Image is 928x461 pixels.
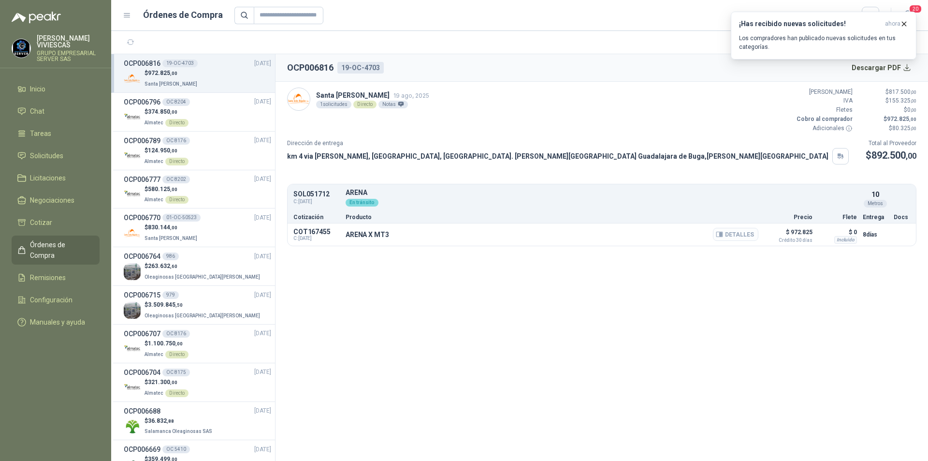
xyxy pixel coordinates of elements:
a: Solicitudes [12,147,100,165]
span: Crédito 30 días [764,238,812,243]
a: OCP00677001-OC-50523[DATE] Company Logo$830.144,00Santa [PERSON_NAME] [124,212,271,243]
span: ahora [885,20,900,28]
a: Inicio [12,80,100,98]
img: Company Logo [124,224,141,241]
p: [PERSON_NAME] VIVIESCAS [37,35,100,48]
span: ,88 [167,418,174,424]
h3: OCP006764 [124,251,160,262]
span: Almatec [145,159,163,164]
span: Órdenes de Compra [30,239,90,261]
a: Configuración [12,291,100,309]
p: $ [145,107,188,117]
span: ,00 [175,341,183,346]
p: IVA [795,96,853,105]
p: Fletes [795,105,853,115]
span: Almatec [145,352,163,357]
span: 892.500 [871,149,916,161]
span: [DATE] [254,368,271,377]
span: Solicitudes [30,150,63,161]
span: 817.500 [889,89,916,95]
p: Los compradores han publicado nuevas solicitudes en tus categorías. [739,34,908,51]
div: Directo [165,389,188,397]
a: Licitaciones [12,169,100,187]
span: 972.825 [148,70,177,76]
img: Logo peakr [12,12,61,23]
img: Company Logo [124,418,141,435]
div: Directo [165,196,188,204]
img: Company Logo [12,39,30,58]
a: OCP00681619-OC-4703[DATE] Company Logo$972.825,00Santa [PERSON_NAME] [124,58,271,89]
p: $ 972.825 [764,226,812,243]
span: Licitaciones [30,173,66,183]
p: Total al Proveedor [866,139,916,148]
span: Cotizar [30,217,52,228]
a: Negociaciones [12,191,100,209]
span: 19 ago, 2025 [393,92,429,99]
div: 979 [162,291,179,299]
p: Santa [PERSON_NAME] [316,90,429,101]
p: $ [858,88,916,97]
p: COT167455 [293,228,340,236]
div: En tránsito [346,199,378,207]
span: ,00 [170,187,177,192]
div: 19-OC-4703 [337,62,384,74]
img: Company Logo [124,186,141,203]
span: C: [DATE] [293,198,340,206]
h3: OCP006688 [124,406,160,416]
span: Remisiones [30,272,66,283]
p: SOL051712 [293,191,340,198]
span: [DATE] [254,329,271,338]
p: $ [145,69,199,78]
img: Company Logo [288,88,310,110]
p: $ [866,148,916,163]
span: ,00 [911,89,916,95]
p: $ [145,416,214,426]
p: $ [145,185,188,194]
p: Precio [764,214,812,220]
p: ARENA X MT3 [346,231,389,238]
span: [DATE] [254,252,271,261]
span: Configuración [30,295,72,305]
span: Inicio [30,84,45,94]
p: ARENA [346,189,857,196]
span: 36.832 [148,417,174,424]
p: $ [858,115,916,124]
img: Company Logo [124,263,141,280]
p: $ [145,262,262,271]
span: ,60 [170,264,177,269]
h3: OCP006715 [124,290,160,300]
div: 1 solicitudes [316,101,351,108]
p: 10 [871,189,879,200]
span: Santa [PERSON_NAME] [145,81,197,87]
a: OCP006796OC 8204[DATE] Company Logo$374.850,00AlmatecDirecto [124,97,271,127]
a: OCP006789OC 8176[DATE] Company Logo$124.950,00AlmatecDirecto [124,135,271,166]
span: 155.325 [889,97,916,104]
div: OC 8175 [162,369,190,376]
div: Directo [165,119,188,127]
span: 580.125 [148,186,177,193]
div: OC 8204 [162,98,190,106]
span: ,00 [909,117,916,122]
button: Descargar PDF [846,58,917,77]
div: OC 5410 [162,446,190,453]
div: 986 [162,253,179,260]
span: Manuales y ayuda [30,317,85,327]
span: Santa [PERSON_NAME] [145,236,197,241]
span: [DATE] [254,136,271,145]
img: Company Logo [124,148,141,164]
p: $ [145,339,188,348]
span: Negociaciones [30,195,74,206]
img: Company Logo [124,379,141,396]
p: $ 0 [818,226,857,238]
div: Directo [353,101,377,108]
h1: Órdenes de Compra [143,8,223,22]
span: 321.300 [148,379,177,386]
span: Almatec [145,390,163,396]
div: 01-OC-50523 [162,214,201,222]
span: ,00 [170,148,177,153]
div: OC 8176 [162,137,190,145]
a: Cotizar [12,213,100,232]
a: Chat [12,102,100,120]
span: Almatec [145,197,163,202]
p: Docs [894,214,910,220]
